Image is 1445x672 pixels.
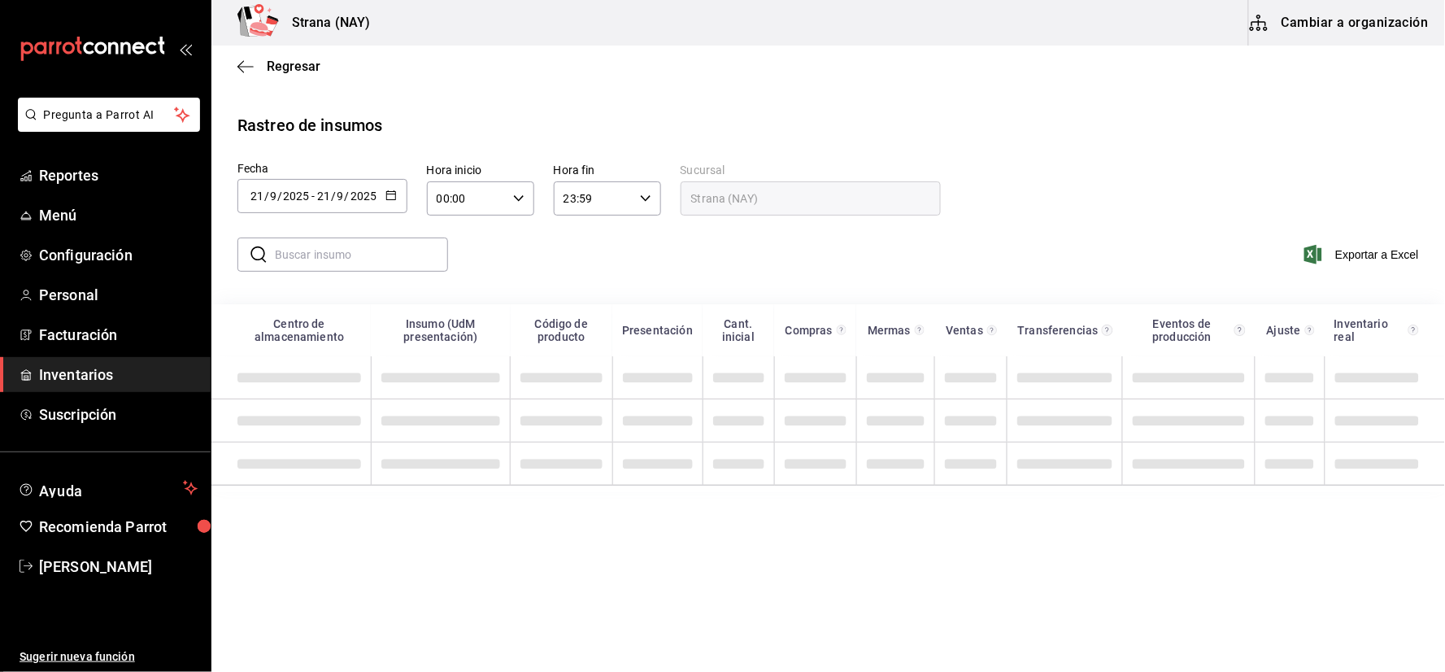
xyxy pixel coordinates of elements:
svg: Total de presentación del insumo comprado en el rango de fechas seleccionado. [837,324,847,337]
span: Suscripción [39,404,198,425]
span: / [331,190,336,203]
svg: Total de presentación del insumo transferido ya sea fuera o dentro de la sucursal en el rango de ... [1102,324,1113,337]
span: - [311,190,315,203]
span: [PERSON_NAME] [39,556,198,578]
div: Transferencias [1017,324,1099,337]
div: Presentación [622,324,693,337]
div: Código de producto [520,317,603,343]
span: Reportes [39,164,198,186]
span: Configuración [39,244,198,266]
span: Sugerir nueva función [20,648,198,665]
input: Buscar insumo [275,238,448,271]
svg: Total de presentación del insumo utilizado en eventos de producción en el rango de fechas selecci... [1234,324,1246,337]
span: / [345,190,350,203]
span: Regresar [267,59,320,74]
svg: Total de presentación del insumo vendido en el rango de fechas seleccionado. [987,324,997,337]
div: Ajuste [1265,324,1303,337]
div: Insumo (UdM presentación) [381,317,500,343]
svg: Total de presentación del insumo mermado en el rango de fechas seleccionado. [915,324,925,337]
span: Inventarios [39,364,198,386]
svg: Cantidad registrada mediante Ajuste manual y conteos en el rango de fechas seleccionado. [1305,324,1315,337]
span: Facturación [39,324,198,346]
span: / [277,190,282,203]
span: Recomienda Parrot [39,516,198,538]
span: / [264,190,269,203]
input: Month [269,190,277,203]
span: Ayuda [39,478,176,498]
label: Hora inicio [427,165,534,177]
button: Exportar a Excel [1308,245,1419,264]
button: Regresar [237,59,320,74]
div: Mermas [866,324,912,337]
h3: Strana (NAY) [279,13,371,33]
input: Day [250,190,264,203]
input: Year [350,190,377,203]
label: Sucursal [681,165,941,177]
button: open_drawer_menu [179,42,192,55]
div: Eventos de producción [1133,317,1232,343]
input: Day [316,190,331,203]
div: Rastreo de insumos [237,113,382,137]
div: Compras [784,324,833,337]
svg: Inventario real = + compras - ventas - mermas - eventos de producción +/- transferencias +/- ajus... [1408,324,1419,337]
div: Centro de almacenamiento [237,317,361,343]
div: Ventas [944,324,985,337]
span: Personal [39,284,198,306]
div: Cant. inicial [712,317,764,343]
div: Inventario real [1334,317,1405,343]
span: Pregunta a Parrot AI [44,107,175,124]
input: Year [282,190,310,203]
span: Fecha [237,162,269,175]
button: Pregunta a Parrot AI [18,98,200,132]
a: Pregunta a Parrot AI [11,118,200,135]
input: Month [337,190,345,203]
label: Hora fin [554,165,661,177]
span: Menú [39,204,198,226]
